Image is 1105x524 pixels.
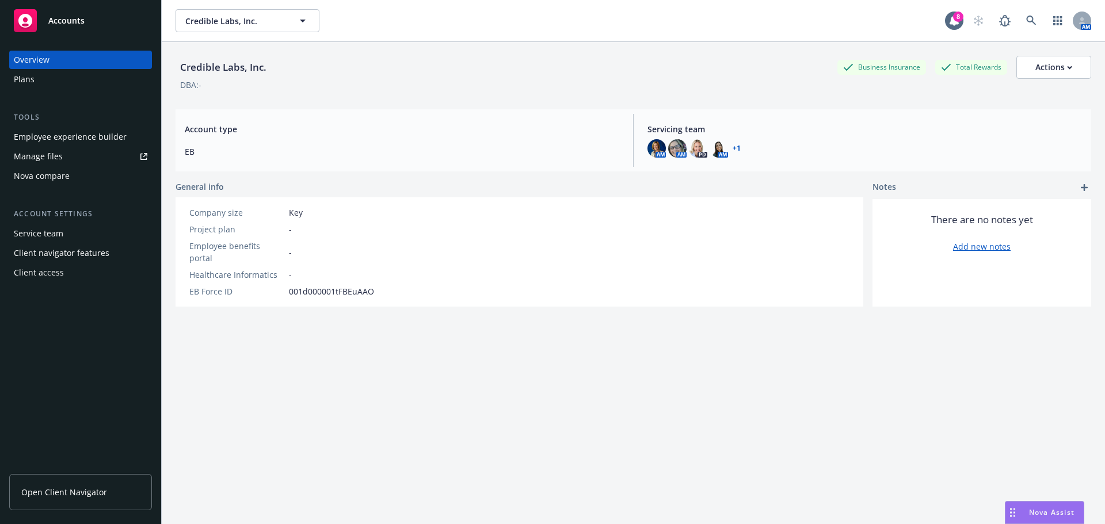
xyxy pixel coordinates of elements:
div: Company size [189,206,284,219]
div: Actions [1035,56,1072,78]
span: - [289,269,292,281]
a: Start snowing [967,9,990,32]
div: Overview [14,51,49,69]
img: photo [668,139,687,158]
div: EB Force ID [189,285,284,297]
div: Employee benefits portal [189,240,284,264]
img: photo [647,139,666,158]
div: DBA: - [180,79,201,91]
a: Switch app [1046,9,1069,32]
a: Report a Bug [993,9,1016,32]
button: Actions [1016,56,1091,79]
span: Notes [872,181,896,194]
div: 8 [953,12,963,22]
div: Account settings [9,208,152,220]
button: Credible Labs, Inc. [176,9,319,32]
span: - [289,223,292,235]
a: Client navigator features [9,244,152,262]
a: Manage files [9,147,152,166]
span: 001d000001tFBEuAAO [289,285,374,297]
span: General info [176,181,224,193]
div: Healthcare Informatics [189,269,284,281]
button: Nova Assist [1005,501,1084,524]
img: photo [710,139,728,158]
div: Client access [14,263,64,282]
div: Credible Labs, Inc. [176,60,271,75]
span: Accounts [48,16,85,25]
img: photo [689,139,707,158]
a: Service team [9,224,152,243]
span: There are no notes yet [931,213,1033,227]
span: EB [185,146,619,158]
span: Key [289,206,303,219]
a: Search [1020,9,1043,32]
a: +1 [733,145,741,152]
div: Plans [14,70,35,89]
div: Client navigator features [14,244,109,262]
a: Accounts [9,5,152,37]
a: Client access [9,263,152,282]
div: Employee experience builder [14,128,127,146]
div: Drag to move [1005,502,1020,523]
div: Project plan [189,223,284,235]
a: add [1077,181,1091,194]
a: Add new notes [953,240,1011,253]
span: Account type [185,123,619,135]
span: Servicing team [647,123,1082,135]
div: Manage files [14,147,63,166]
span: - [289,246,292,258]
span: Nova Assist [1029,507,1074,517]
div: Service team [14,224,63,243]
a: Plans [9,70,152,89]
div: Nova compare [14,167,70,185]
div: Tools [9,112,152,123]
a: Nova compare [9,167,152,185]
span: Open Client Navigator [21,486,107,498]
a: Employee experience builder [9,128,152,146]
div: Total Rewards [935,60,1007,74]
a: Overview [9,51,152,69]
span: Credible Labs, Inc. [185,15,285,27]
div: Business Insurance [837,60,926,74]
